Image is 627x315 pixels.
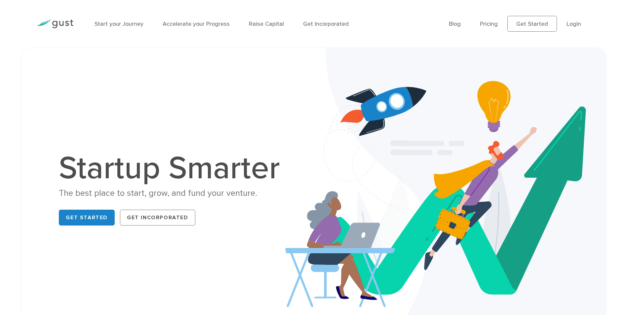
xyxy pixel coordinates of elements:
a: Get Incorporated [120,210,195,226]
a: Get Started [507,16,557,32]
a: Blog [449,20,461,27]
a: Pricing [480,20,498,27]
a: Get Started [59,210,115,226]
a: Login [567,20,581,27]
h1: Startup Smarter [59,153,287,184]
a: Start your Journey [95,20,143,27]
a: Accelerate your Progress [163,20,230,27]
img: Gust Logo [36,19,73,28]
a: Raise Capital [249,20,284,27]
a: Get Incorporated [303,20,349,27]
div: The best place to start, grow, and fund your venture. [59,188,287,199]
